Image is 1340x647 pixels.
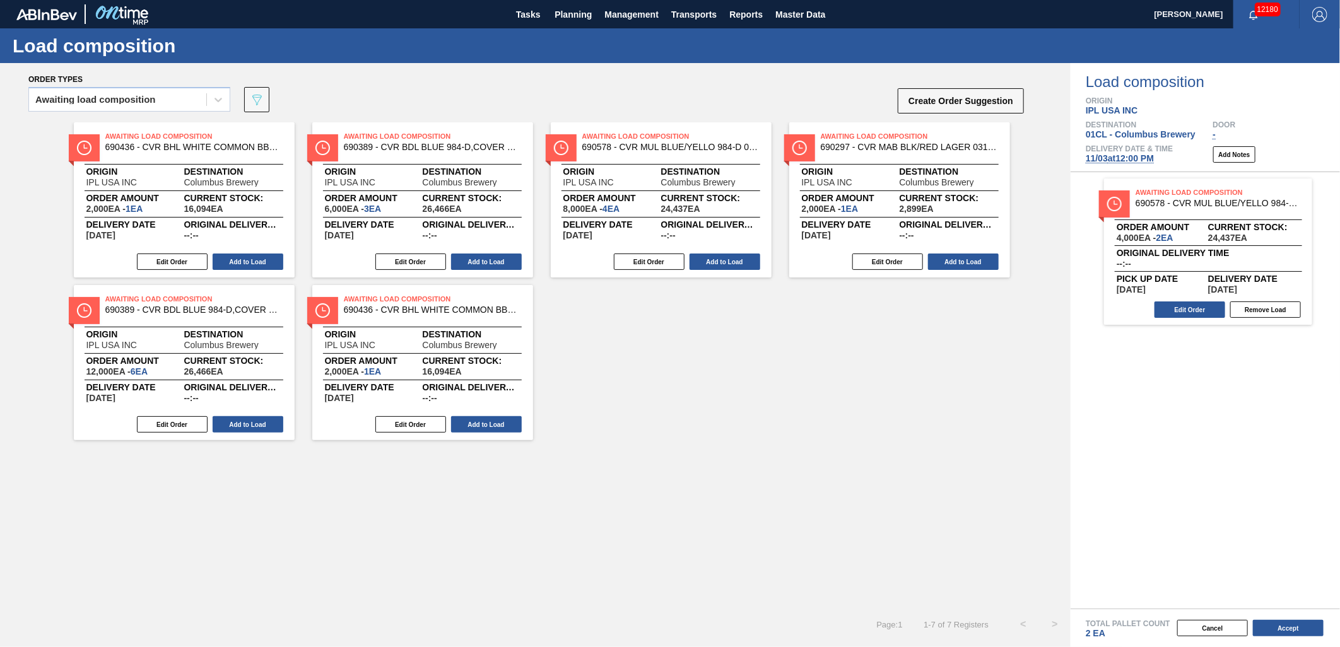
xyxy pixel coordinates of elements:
[604,7,659,22] span: Management
[451,254,522,270] button: Add to Load
[16,9,77,20] img: TNhmsLtSVTkK8tSr43FrP2fwEKptu5GPRR3wAAAABJRU5ErkJggg==
[74,285,295,440] span: statusAwaiting Load Composition690389 - CVR BDL BLUE 984-D,COVER BDL NEW GRAPHICOriginIPL USA INC...
[563,204,620,213] span: 8,000EA-4EA
[423,357,520,364] span: Current Stock:
[86,341,137,349] span: IPL USA INC
[1213,129,1216,139] span: -
[1156,233,1173,243] span: 2,EA
[661,231,676,240] span: --:--
[1255,3,1281,16] span: 12180
[514,7,542,22] span: Tasks
[928,254,999,270] button: Add to Load
[423,194,520,202] span: Current Stock:
[563,168,661,175] span: Origin
[105,143,282,152] span: 690436 - CVR BHL WHITE COMMON BBL 0716 465 ABIDRM
[423,221,520,228] span: Original delivery time
[423,168,520,175] span: Destination
[792,141,807,155] img: status
[1008,609,1039,640] button: <
[184,194,282,202] span: Current Stock:
[325,367,382,376] span: 2,000EA-1EA
[1086,153,1154,163] span: 11/03 at 12:00 PM
[344,293,520,305] span: Awaiting Load Composition
[563,178,614,187] span: IPL USA INC
[315,303,330,318] img: status
[1233,6,1274,23] button: Notifications
[28,75,83,84] span: Order types
[184,367,223,376] span: ,26,466,EA,
[325,194,423,202] span: Order amount
[852,254,923,270] button: Edit Order
[563,221,661,228] span: Delivery Date
[1208,223,1300,231] span: Current Stock:
[900,221,997,228] span: Original delivery time
[325,383,423,391] span: Delivery Date
[86,357,184,364] span: Order amount
[1208,275,1300,283] span: Delivery Date
[1230,301,1301,318] button: Remove Load
[1117,285,1146,294] span: ,10/29/2025
[86,367,148,376] span: 12,000EA-6EA
[1107,197,1122,211] img: status
[802,194,900,202] span: Order amount
[325,330,423,338] span: Origin
[325,357,423,364] span: Order amount
[423,178,497,187] span: Columbus Brewery
[1086,74,1340,90] span: Load composition
[661,204,700,213] span: ,24,437,EA,
[821,130,997,143] span: Awaiting Load Composition
[661,168,759,175] span: Destination
[86,194,184,202] span: Order amount
[423,383,520,391] span: Original delivery time
[86,393,115,402] span: 10/29/2025
[184,341,259,349] span: Columbus Brewery
[898,88,1024,114] button: Create Order Suggestion
[184,231,199,240] span: --:--
[802,221,900,228] span: Delivery Date
[325,204,382,213] span: 6,000EA-3EA
[1086,121,1213,129] span: Destination
[1208,233,1247,242] span: ,24,437,EA
[315,141,330,155] img: status
[1086,97,1340,105] span: Origin
[344,130,520,143] span: Awaiting Load Composition
[900,204,934,213] span: ,2,899,EA,
[364,366,381,376] span: 1,EA
[661,221,759,228] span: Original delivery time
[312,285,533,440] span: statusAwaiting Load Composition690436 - CVR BHL WHITE COMMON BBL 0716 465 ABIDRMOriginIPL USA INC...
[184,178,259,187] span: Columbus Brewery
[325,231,354,240] span: 11/05/2025
[582,130,759,143] span: Awaiting Load Composition
[184,168,282,175] span: Destination
[582,143,759,152] span: 690578 - CVR MUL BLUE/YELLO 984-D 0220 465 ABIDRM
[900,194,997,202] span: Current Stock:
[105,293,282,305] span: Awaiting Load Composition
[423,393,437,402] span: --:--
[137,416,208,433] button: Edit Order
[729,7,763,22] span: Reports
[900,231,914,240] span: --:--
[1117,275,1208,283] span: Pick up Date
[325,221,423,228] span: Delivery Date
[423,367,462,376] span: ,16,094,EA,
[184,383,282,391] span: Original delivery time
[184,330,282,338] span: Destination
[13,38,237,53] h1: Load composition
[137,254,208,270] button: Edit Order
[551,122,772,277] span: statusAwaiting Load Composition690578 - CVR MUL BLUE/YELLO 984-D 0220 465 ABIDRMOriginIPL USA INC...
[77,303,91,318] img: status
[184,393,199,402] span: --:--
[213,254,283,270] button: Add to Load
[900,178,974,187] span: Columbus Brewery
[1086,105,1137,115] span: IPL USA INC
[1253,620,1324,636] button: Accept
[900,168,997,175] span: Destination
[423,330,520,338] span: Destination
[131,366,148,376] span: 6,EA
[325,178,375,187] span: IPL USA INC
[563,194,661,202] span: Order amount
[213,416,283,433] button: Add to Load
[1136,186,1312,199] span: Awaiting Load Composition
[1208,285,1237,294] span: ,11/05/2025,
[1039,609,1071,640] button: >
